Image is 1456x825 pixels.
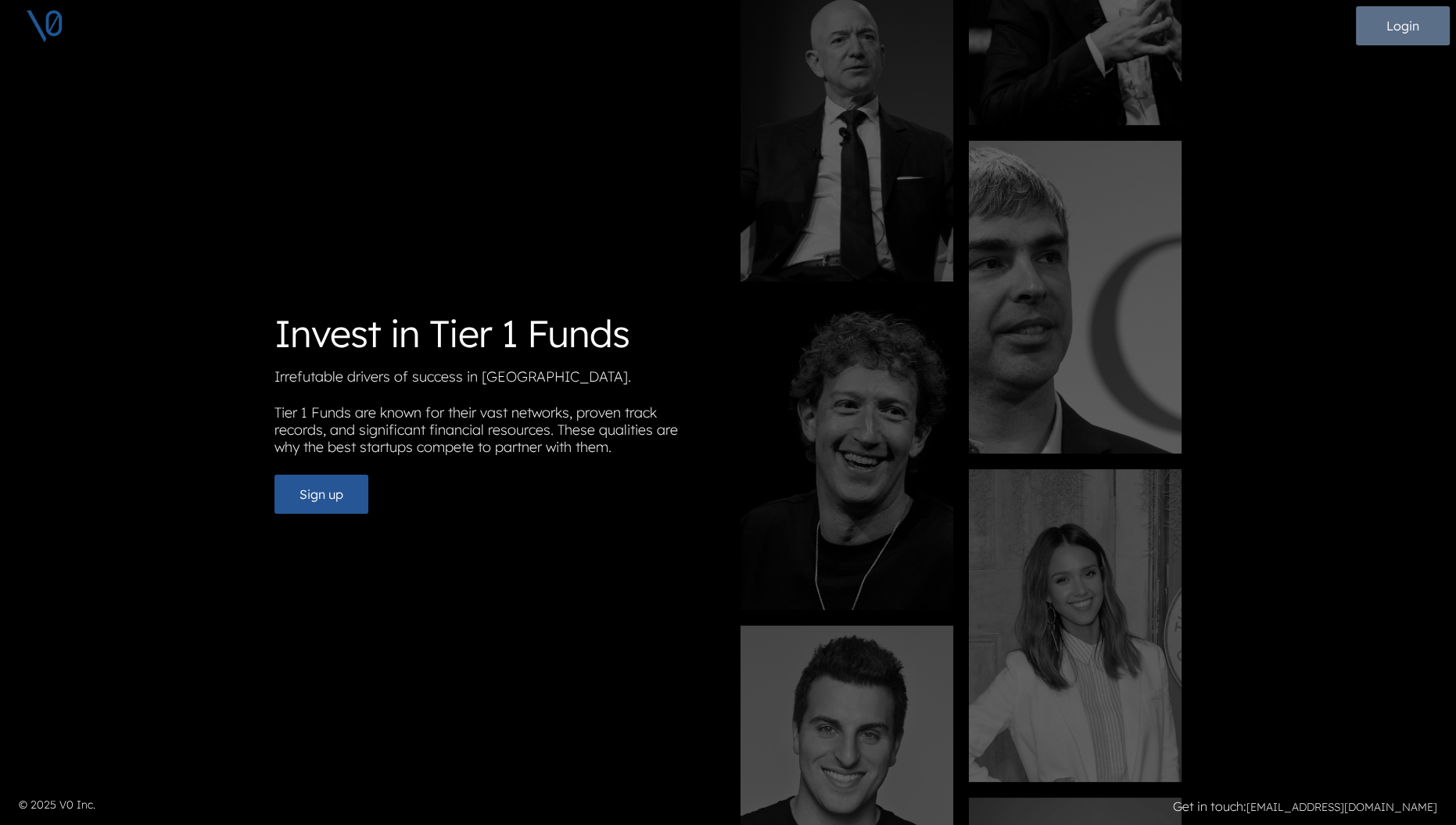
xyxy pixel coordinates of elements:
[1246,800,1437,814] a: [EMAIL_ADDRESS][DOMAIN_NAME]
[274,475,368,514] button: Sign up
[1173,798,1246,814] strong: Get in touch:
[1356,6,1450,45] button: Login
[274,404,715,462] p: Tier 1 Funds are known for their vast networks, proven track records, and significant financial r...
[274,368,715,392] p: Irrefutable drivers of success in [GEOGRAPHIC_DATA].
[25,6,64,45] img: V0 logo
[274,311,715,357] h1: Invest in Tier 1 Funds
[19,797,719,813] p: © 2025 V0 Inc.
